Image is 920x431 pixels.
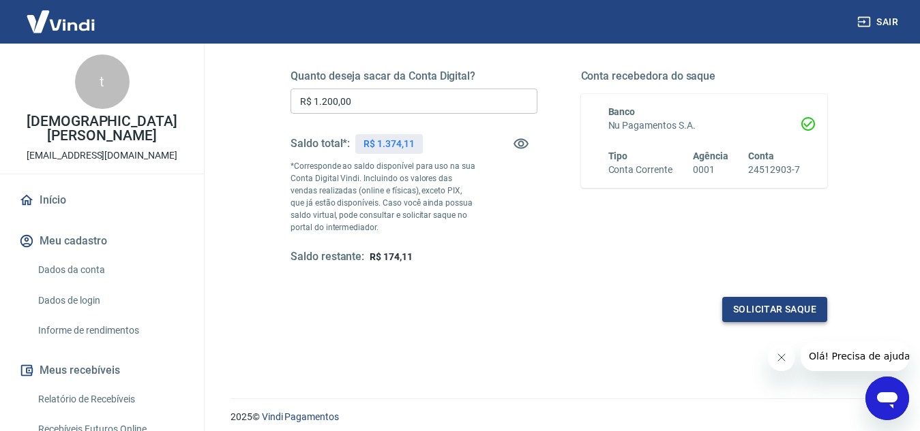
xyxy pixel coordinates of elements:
[16,1,105,42] img: Vindi
[608,163,672,177] h6: Conta Corrente
[370,251,413,262] span: R$ 174,11
[291,160,475,234] p: *Corresponde ao saldo disponível para uso na sua Conta Digital Vindi. Incluindo os valores das ve...
[748,150,774,161] span: Conta
[865,377,909,420] iframe: Botão para abrir a janela de mensagens
[75,54,130,109] div: t
[693,150,728,161] span: Agência
[262,411,339,422] a: Vindi Pagamentos
[33,287,188,315] a: Dados de login
[33,256,188,284] a: Dados da conta
[608,106,636,117] span: Banco
[231,410,887,424] p: 2025 ©
[8,10,115,20] span: Olá! Precisa de ajuda?
[33,317,188,345] a: Informe de rendimentos
[722,297,827,322] button: Solicitar saque
[11,114,193,143] p: [DEMOGRAPHIC_DATA] [PERSON_NAME]
[291,69,537,83] h5: Quanto deseja sacar da Conta Digital?
[16,185,188,215] a: Início
[693,163,728,177] h6: 0001
[363,137,414,151] p: R$ 1.374,11
[768,344,795,371] iframe: Fechar mensagem
[855,10,904,35] button: Sair
[748,163,800,177] h6: 24512903-7
[16,226,188,256] button: Meu cadastro
[33,385,188,413] a: Relatório de Recebíveis
[608,150,628,161] span: Tipo
[27,148,177,163] p: [EMAIL_ADDRESS][DOMAIN_NAME]
[291,250,364,264] h5: Saldo restante:
[801,341,909,371] iframe: Mensagem da empresa
[581,69,828,83] h5: Conta recebedora do saque
[291,137,350,150] h5: Saldo total*:
[608,118,801,133] h6: Nu Pagamentos S.A.
[16,355,188,385] button: Meus recebíveis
